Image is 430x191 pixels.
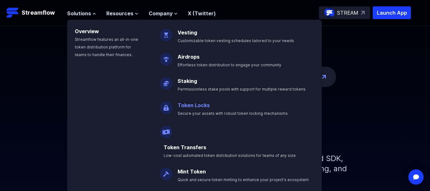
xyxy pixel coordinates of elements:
a: Mint Token [178,168,206,175]
button: Launch App [373,6,411,19]
img: Vesting [160,24,173,41]
img: Payroll [160,121,173,138]
span: Company [149,10,173,17]
a: Overview [75,28,99,34]
img: Token Locks [160,96,173,114]
span: Effortless token distribution to engage your community [178,62,281,67]
a: Streamflow [6,6,61,19]
button: Solutions [67,10,96,17]
img: Airdrops [160,48,173,66]
a: X (Twitter) [188,10,216,17]
img: Mint Token [160,163,173,180]
span: Permissionless stake pools with support for multiple reward tokens [178,87,306,92]
img: top-right-arrow.svg [361,11,365,15]
p: STREAM [337,9,358,17]
a: Token Locks [178,102,210,108]
span: Resources [106,10,133,17]
div: Open Intercom Messenger [408,169,424,185]
a: Staking [178,78,197,84]
a: STREAM [319,6,370,19]
button: Company [149,10,178,17]
span: Quick and secure token minting to enhance your project's ecosystem [178,177,309,182]
img: Streamflow Logo [6,6,19,19]
span: Secure your assets with robust token locking mechanisms [178,111,288,116]
img: Staking [160,72,173,90]
span: Low-cost automated token distribution solutions for teams of any size [164,153,296,158]
span: Customizable token vesting schedules tailored to your needs [178,38,294,43]
img: top-right-arrow.png [322,75,326,79]
span: Streamflow features an all-in-one token distribution platform for teams to handle their finances. [75,37,138,57]
a: Vesting [178,29,197,36]
img: streamflow-logo-circle.png [324,8,335,18]
button: Resources [106,10,138,17]
p: Streamflow [22,8,55,17]
a: Airdrops [178,54,200,60]
a: Token Transfers [164,144,206,151]
span: Solutions [67,10,91,17]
